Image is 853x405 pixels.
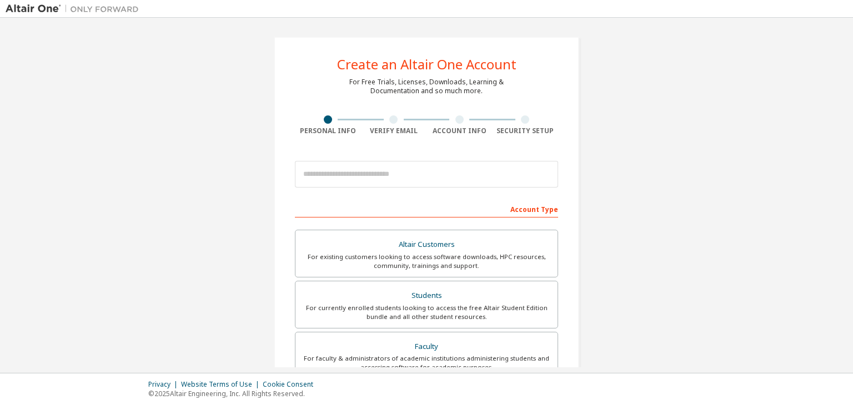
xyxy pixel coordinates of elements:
div: Faculty [302,339,551,355]
div: For Free Trials, Licenses, Downloads, Learning & Documentation and so much more. [349,78,504,95]
div: Security Setup [493,126,559,135]
div: Account Info [426,126,493,135]
div: Students [302,288,551,303]
div: Personal Info [295,126,361,135]
div: Create an Altair One Account [337,58,516,71]
p: © 2025 Altair Engineering, Inc. All Rights Reserved. [148,389,320,398]
div: For currently enrolled students looking to access the free Altair Student Edition bundle and all ... [302,303,551,321]
div: Privacy [148,380,181,389]
img: Altair One [6,3,144,14]
div: Altair Customers [302,237,551,252]
div: Verify Email [361,126,427,135]
div: Website Terms of Use [181,380,263,389]
div: For faculty & administrators of academic institutions administering students and accessing softwa... [302,354,551,372]
div: Account Type [295,200,558,217]
div: For existing customers looking to access software downloads, HPC resources, community, trainings ... [302,252,551,270]
div: Cookie Consent [263,380,320,389]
